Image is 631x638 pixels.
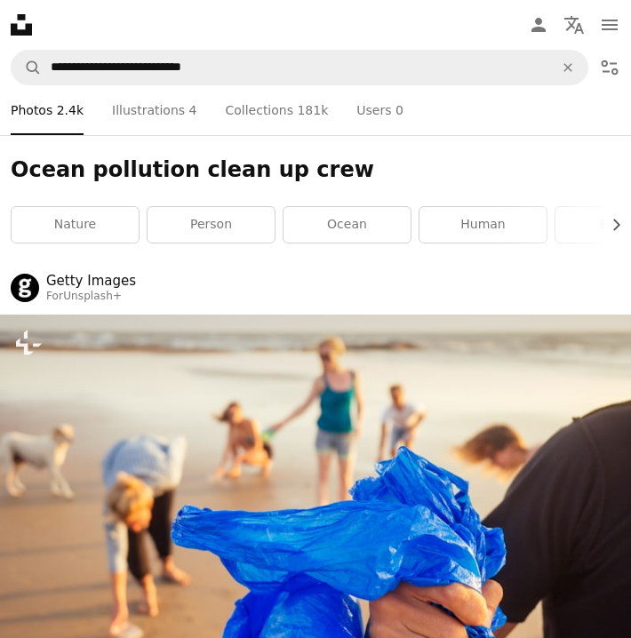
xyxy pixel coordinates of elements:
[356,85,403,135] a: Users 0
[112,85,196,135] a: Illustrations 4
[395,100,403,120] span: 0
[521,7,556,43] a: Log in / Sign up
[63,290,122,302] a: Unsplash+
[46,272,136,290] a: Getty Images
[148,207,275,243] a: person
[419,207,547,243] a: human
[225,85,328,135] a: Collections 181k
[11,50,588,85] form: Find visuals sitewide
[11,156,620,185] h1: Ocean pollution clean up crew
[11,274,39,302] img: Go to Getty Images's profile
[556,7,592,43] button: Language
[592,7,627,43] button: Menu
[592,50,627,85] button: Filters
[297,100,328,120] span: 181k
[284,207,411,243] a: ocean
[11,14,32,36] a: Home — Unsplash
[548,51,587,84] button: Clear
[600,207,620,243] button: scroll list to the right
[12,207,139,243] a: nature
[46,290,136,304] div: For
[189,100,197,120] span: 4
[12,51,42,84] button: Search Unsplash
